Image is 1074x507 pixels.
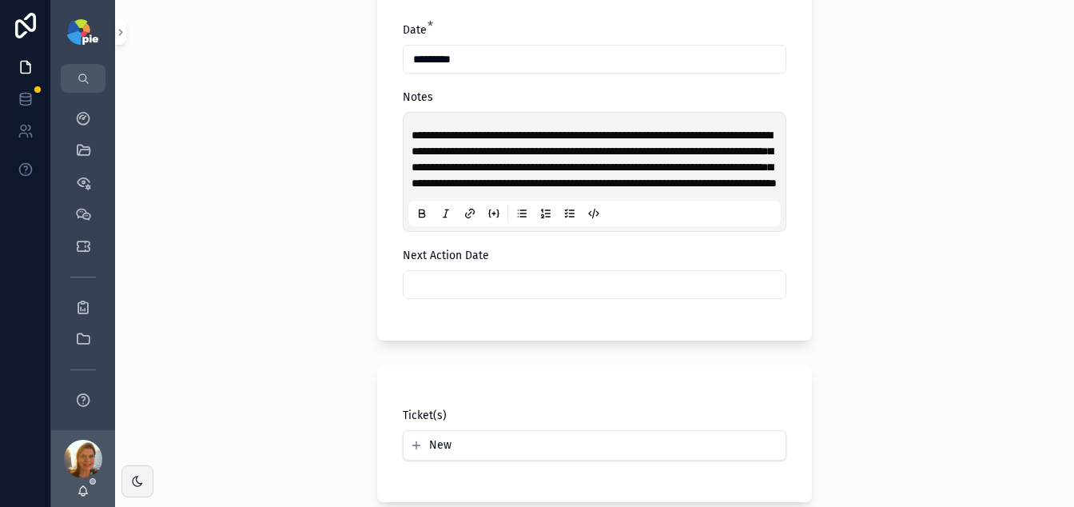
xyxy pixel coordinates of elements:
div: scrollable content [51,93,115,430]
button: New [410,437,779,453]
span: Notes [403,90,433,104]
span: New [429,437,451,453]
span: Date [403,23,427,37]
span: Ticket(s) [403,409,447,422]
span: Next Action Date [403,249,489,262]
img: App logo [67,19,98,45]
